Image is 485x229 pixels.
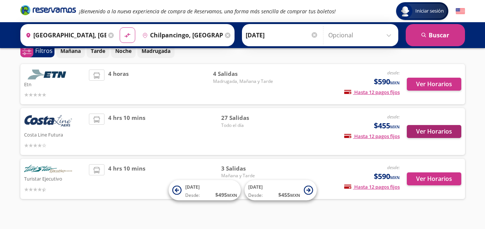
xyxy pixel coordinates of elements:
[24,164,72,174] img: Turistar Ejecutivo
[344,89,400,95] span: Hasta 12 pagos fijos
[139,26,223,44] input: Buscar Destino
[374,76,400,87] span: $590
[407,78,461,91] button: Ver Horarios
[213,70,273,78] span: 4 Salidas
[248,192,263,199] span: Desde:
[111,44,136,58] button: Noche
[246,26,318,44] input: Elegir Fecha
[24,130,86,139] p: Costa Line Futura
[23,26,106,44] input: Buscar Origen
[213,78,273,85] span: Madrugada, Mañana y Tarde
[108,164,145,193] span: 4 hrs 10 mins
[412,7,447,15] span: Iniciar sesión
[245,180,317,201] button: [DATE]Desde:$455MXN
[456,7,465,16] button: English
[221,122,273,129] span: Todo el día
[169,180,241,201] button: [DATE]Desde:$495MXN
[91,47,105,55] p: Tarde
[87,44,109,58] button: Tarde
[185,184,200,190] span: [DATE]
[227,192,237,198] small: MXN
[390,124,400,129] small: MXN
[278,191,300,199] span: $ 455
[390,80,400,85] small: MXN
[20,4,76,18] a: Brand Logo
[221,164,273,173] span: 3 Salidas
[407,172,461,185] button: Ver Horarios
[406,24,465,46] button: Buscar
[115,47,132,55] p: Noche
[344,183,400,190] span: Hasta 12 pagos fijos
[20,44,54,57] button: 0Filtros
[20,4,76,16] i: Brand Logo
[290,192,300,198] small: MXN
[374,171,400,182] span: $590
[56,44,85,58] button: Mañana
[108,70,129,99] span: 4 horas
[185,192,200,199] span: Desde:
[137,44,175,58] button: Madrugada
[221,114,273,122] span: 27 Salidas
[24,80,86,88] p: Etn
[387,70,400,76] em: desde:
[407,125,461,138] button: Ver Horarios
[374,120,400,131] span: $455
[24,114,72,130] img: Costa Line Futura
[248,184,263,190] span: [DATE]
[108,114,145,149] span: 4 hrs 10 mins
[221,172,273,179] span: Mañana y Tarde
[60,47,81,55] p: Mañana
[387,114,400,120] em: desde:
[79,8,336,15] em: ¡Bienvenido a la nueva experiencia de compra de Reservamos, una forma más sencilla de comprar tus...
[35,46,53,55] p: Filtros
[24,70,72,80] img: Etn
[328,26,395,44] input: Opcional
[387,164,400,171] em: desde:
[390,175,400,180] small: MXN
[142,47,170,55] p: Madrugada
[215,191,237,199] span: $ 495
[24,174,86,183] p: Turistar Ejecutivo
[344,133,400,139] span: Hasta 12 pagos fijos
